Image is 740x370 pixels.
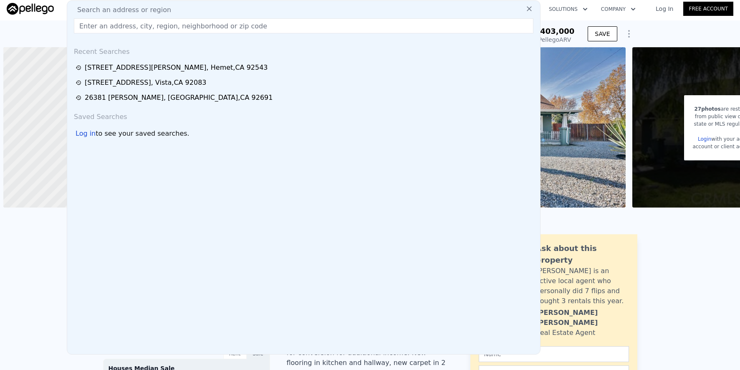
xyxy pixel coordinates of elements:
span: $403,000 [535,27,575,35]
a: 26381 [PERSON_NAME], [GEOGRAPHIC_DATA],CA 92691 [76,93,534,103]
div: Saved Searches [71,105,537,125]
span: Search an address or region [71,5,171,15]
img: Pellego [7,3,54,15]
input: Enter an address, city, region, neighborhood or zip code [74,18,533,33]
button: Solutions [542,2,594,17]
div: Ask about this property [536,243,629,266]
div: 26381 [PERSON_NAME] , [GEOGRAPHIC_DATA] , CA 92691 [85,93,273,103]
a: [STREET_ADDRESS][PERSON_NAME], Hemet,CA 92543 [76,63,534,73]
div: Log in [76,129,96,139]
span: to see your saved searches. [96,129,189,139]
span: 27 photos [695,106,721,112]
button: Show Options [621,25,637,42]
button: SAVE [588,26,617,41]
div: Recent Searches [71,40,537,60]
a: [STREET_ADDRESS], Vista,CA 92083 [76,78,534,88]
div: [PERSON_NAME] [PERSON_NAME] [536,308,629,328]
button: Company [594,2,642,17]
div: Real Estate Agent [536,328,596,338]
a: Login [698,136,711,142]
div: [STREET_ADDRESS] , Vista , CA 92083 [85,78,207,88]
input: Name [479,346,629,362]
div: [STREET_ADDRESS][PERSON_NAME] , Hemet , CA 92543 [85,63,268,73]
a: Log In [646,5,683,13]
div: Pellego ARV [535,35,575,44]
a: Free Account [683,2,733,16]
div: [PERSON_NAME] is an active local agent who personally did 7 flips and bought 3 rentals this year. [536,266,629,306]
